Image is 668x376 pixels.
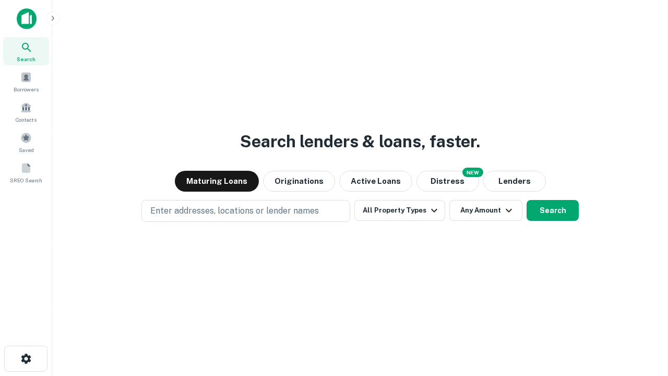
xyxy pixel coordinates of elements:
[10,176,42,184] span: SREO Search
[150,205,319,217] p: Enter addresses, locations or lender names
[3,158,49,186] a: SREO Search
[263,171,335,192] button: Originations
[616,292,668,343] iframe: Chat Widget
[354,200,445,221] button: All Property Types
[3,128,49,156] a: Saved
[416,171,479,192] button: Search distressed loans with lien and other non-mortgage details.
[483,171,546,192] button: Lenders
[240,129,480,154] h3: Search lenders & loans, faster.
[449,200,522,221] button: Any Amount
[339,171,412,192] button: Active Loans
[462,168,483,177] div: NEW
[3,98,49,126] a: Contacts
[3,67,49,96] a: Borrowers
[3,37,49,65] a: Search
[16,115,37,124] span: Contacts
[527,200,579,221] button: Search
[19,146,34,154] span: Saved
[175,171,259,192] button: Maturing Loans
[141,200,350,222] button: Enter addresses, locations or lender names
[17,55,35,63] span: Search
[17,8,37,29] img: capitalize-icon.png
[14,85,39,93] span: Borrowers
